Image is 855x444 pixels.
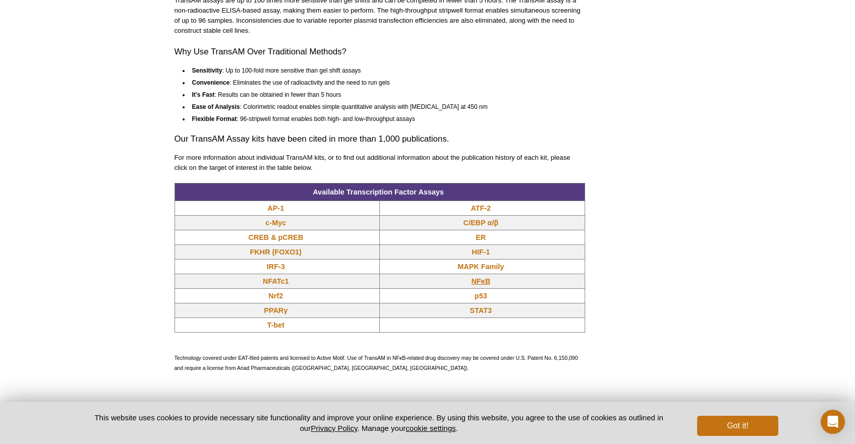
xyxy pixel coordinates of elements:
li: : Results can be obtained in fewer than 5 hours [190,88,576,100]
a: NFκB [471,276,490,286]
strong: It's Fast [192,91,215,98]
a: PPARγ [264,305,288,315]
a: IRF-3 [267,262,285,272]
a: STAT3 [470,305,492,315]
a: p53 [475,291,487,301]
strong: Ease of Analysis [192,103,240,110]
a: MAPK Family [458,262,504,272]
strong: Flexible Format [192,115,237,122]
button: cookie settings [406,424,455,432]
a: T-bet [267,320,284,330]
a: NFATc1 [263,276,289,286]
p: This website uses cookies to provide necessary site functionality and improve your online experie... [77,412,681,433]
p: For more information about individual TransAM kits, or to find out additional information about t... [175,153,585,173]
a: AP-1 [267,203,284,213]
strong: Convenience [192,79,230,86]
a: CREB & pCREB [248,232,303,242]
h2: Why Use TransAM Over Traditional Methods? [175,46,585,58]
a: HIF-1 [472,247,490,257]
a: ER [476,232,486,242]
a: Nrf2 [268,291,283,301]
a: Privacy Policy [311,424,357,432]
li: : 96-stripwell format enables both high- and low-throughput assays [190,112,576,124]
a: c-Myc [265,218,286,228]
li: : Colorimetric readout enables simple quantitative analysis with [MEDICAL_DATA] at 450 nm [190,100,576,112]
a: ATF-2 [471,203,491,213]
div: Open Intercom Messenger [821,410,845,434]
span: Available Transcription Factor Assays [313,188,444,196]
strong: Sensitivity [192,67,222,74]
h3: Our TransAM Assay kits have been cited in more than 1,000 publications. [175,133,585,145]
li: : Eliminates the use of radioactivity and the need to run gels [190,76,576,88]
a: C/EBP α/β [464,218,498,228]
button: Got it! [697,416,778,436]
span: Technology covered under EAT-filed patents and licensed to Active Motif. Use of TransAM in NFκB-r... [175,355,578,371]
li: : Up to 100-fold more sensitive than gel shift assays [190,66,576,76]
a: FKHR (FOXO1) [250,247,302,257]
